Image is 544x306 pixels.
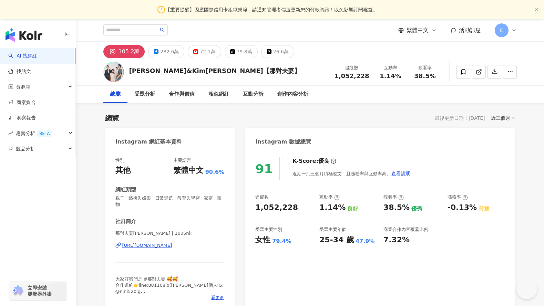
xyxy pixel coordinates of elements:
div: [URL][DOMAIN_NAME] [122,242,172,249]
div: 79.4% [272,238,291,245]
div: 相似網紅 [208,90,229,98]
button: 26.6萬 [261,45,294,58]
span: 1,052,228 [334,72,369,80]
div: 繁體中文 [173,165,204,176]
div: 追蹤數 [255,194,269,200]
span: 38.5% [414,73,435,80]
div: 良好 [347,205,358,213]
div: 91 [255,162,273,176]
a: 商案媒合 [8,99,36,106]
div: Instagram 網紅基本資料 [115,138,182,146]
img: chrome extension [11,285,24,296]
div: 282.6萬 [160,47,179,56]
div: 受眾分析 [134,90,155,98]
div: 72.1萬 [200,47,215,56]
button: 79.8萬 [225,45,258,58]
iframe: Help Scout Beacon - Open [516,278,537,299]
span: 立即安裝 瀏覽器外掛 [28,285,52,297]
span: 【重要提醒】因應國際信用卡組織規範，請通知管理者儘速更新您的付款資訊！以免影響訂閱權益。 [165,6,378,13]
div: 受眾主要年齡 [319,226,346,233]
div: 其他 [115,165,131,176]
div: 總覽 [105,113,119,123]
a: 洞察報告 [8,115,36,122]
div: 26.6萬 [273,47,289,56]
div: 47.9% [356,238,375,245]
span: 1.14% [380,73,401,80]
div: BETA [37,130,52,137]
div: 性別 [115,157,124,163]
span: 90.6% [205,168,225,176]
span: rise [8,131,13,136]
div: 1,052,228 [255,202,298,213]
div: 105.2萬 [119,47,140,56]
a: chrome extension立即安裝 瀏覽器外掛 [9,282,67,300]
div: 普通 [479,205,490,213]
span: 競品分析 [16,141,35,157]
div: 優良 [318,157,329,165]
span: 親子 · 藝術與娛樂 · 日常話題 · 教育與學習 · 家庭 · 寵物 [115,195,225,208]
div: 79.8萬 [237,47,252,56]
button: 282.6萬 [148,45,184,58]
div: 總覽 [110,90,121,98]
div: 漲粉率 [448,194,468,200]
span: 活動訊息 [459,27,481,33]
div: 近三個月 [491,114,515,123]
div: 7.32% [383,235,410,245]
button: close [534,8,538,12]
span: 趨勢分析 [16,126,52,141]
a: searchAI 找網紅 [8,53,37,60]
span: 查看說明 [391,171,411,176]
div: 創作內容分析 [277,90,308,98]
a: [URL][DOMAIN_NAME] [115,242,225,249]
button: 72.1萬 [188,45,221,58]
button: 105.2萬 [103,45,145,58]
img: KOL Avatar [103,62,124,82]
div: 互動率 [319,194,340,200]
button: 查看說明 [391,167,411,180]
span: 看更多 [211,295,224,301]
div: 受眾主要性別 [255,226,282,233]
div: 女性 [255,235,270,245]
div: 近期一到三個月積極發文，且漲粉率與互動率高。 [292,167,411,180]
div: 網紅類型 [115,186,136,193]
div: 觀看率 [383,194,404,200]
div: 互動率 [378,64,404,71]
div: K-Score : [292,157,336,165]
span: 繁體中文 [407,27,429,34]
div: 38.5% [383,202,410,213]
div: 商業合作內容覆蓋比例 [383,226,428,233]
div: 互動分析 [243,90,264,98]
div: 25-34 歲 [319,235,354,245]
div: 社群簡介 [115,218,136,225]
div: -0.13% [448,202,477,213]
div: 追蹤數 [334,64,369,71]
div: 優秀 [411,205,422,213]
div: 最後更新日期：[DATE] [435,115,485,121]
img: logo [6,28,42,42]
div: 合作與價值 [169,90,195,98]
span: 資源庫 [16,79,30,95]
a: 找貼文 [8,68,31,75]
div: 1.14% [319,202,346,213]
span: search [160,28,165,32]
div: Instagram 數據總覽 [255,138,311,146]
div: [PERSON_NAME]&Kim[PERSON_NAME]【那對夫妻】 [129,66,300,75]
span: 那對夫妻[PERSON_NAME] | 1006nk [115,230,225,236]
div: 主要語言 [173,157,191,163]
div: 觀看率 [412,64,438,71]
span: E [500,27,503,34]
